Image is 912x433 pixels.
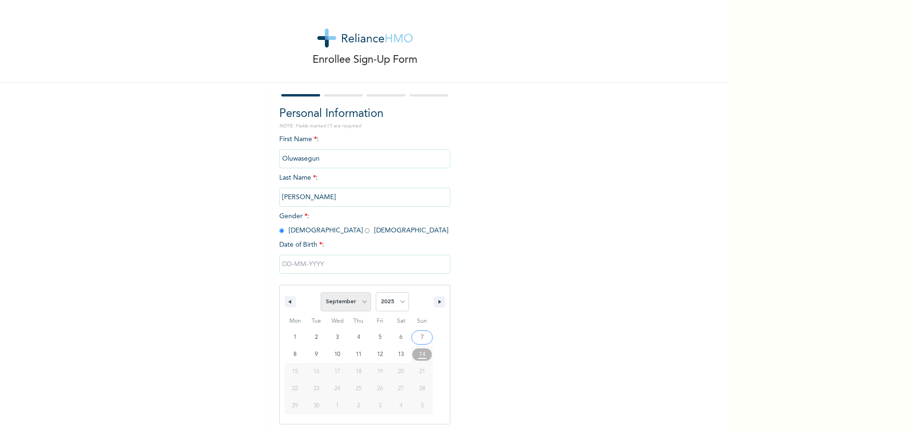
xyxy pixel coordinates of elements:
[369,329,390,346] button: 5
[390,380,412,397] button: 27
[369,346,390,363] button: 12
[306,363,327,380] button: 16
[411,314,433,329] span: Sun
[279,149,450,168] input: Enter your first name
[334,346,340,363] span: 10
[279,174,450,201] span: Last Name :
[398,380,404,397] span: 27
[279,123,450,130] p: NOTE: Fields marked (*) are required
[306,397,327,414] button: 30
[419,380,425,397] span: 28
[377,380,383,397] span: 26
[327,380,348,397] button: 24
[334,380,340,397] span: 24
[285,380,306,397] button: 22
[279,213,448,234] span: Gender : [DEMOGRAPHIC_DATA] [DEMOGRAPHIC_DATA]
[317,29,413,48] img: logo
[356,380,361,397] span: 25
[306,380,327,397] button: 23
[313,363,319,380] span: 16
[356,346,361,363] span: 11
[390,314,412,329] span: Sat
[419,363,425,380] span: 21
[369,314,390,329] span: Fri
[279,136,450,162] span: First Name :
[285,363,306,380] button: 15
[377,346,383,363] span: 12
[313,380,319,397] span: 23
[306,329,327,346] button: 2
[390,346,412,363] button: 13
[411,329,433,346] button: 7
[348,314,370,329] span: Thu
[390,329,412,346] button: 6
[419,346,426,363] span: 14
[279,240,324,250] span: Date of Birth :
[292,363,298,380] span: 15
[315,329,318,346] span: 2
[327,346,348,363] button: 10
[411,380,433,397] button: 28
[334,363,340,380] span: 17
[327,363,348,380] button: 17
[313,52,418,68] p: Enrollee Sign-Up Form
[313,397,319,414] span: 30
[411,346,433,363] button: 14
[285,314,306,329] span: Mon
[398,363,404,380] span: 20
[348,363,370,380] button: 18
[306,346,327,363] button: 9
[285,346,306,363] button: 8
[369,363,390,380] button: 19
[398,346,404,363] span: 13
[399,329,402,346] span: 6
[336,329,339,346] span: 3
[294,346,296,363] span: 8
[348,329,370,346] button: 4
[306,314,327,329] span: Tue
[327,314,348,329] span: Wed
[279,188,450,207] input: Enter your last name
[348,380,370,397] button: 25
[357,329,360,346] span: 4
[327,329,348,346] button: 3
[285,397,306,414] button: 29
[294,329,296,346] span: 1
[348,346,370,363] button: 11
[356,363,361,380] span: 18
[390,363,412,380] button: 20
[279,255,450,274] input: DD-MM-YYYY
[292,397,298,414] span: 29
[285,329,306,346] button: 1
[411,363,433,380] button: 21
[421,329,424,346] span: 7
[369,380,390,397] button: 26
[377,363,383,380] span: 19
[379,329,381,346] span: 5
[315,346,318,363] span: 9
[279,106,450,123] h2: Personal Information
[292,380,298,397] span: 22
